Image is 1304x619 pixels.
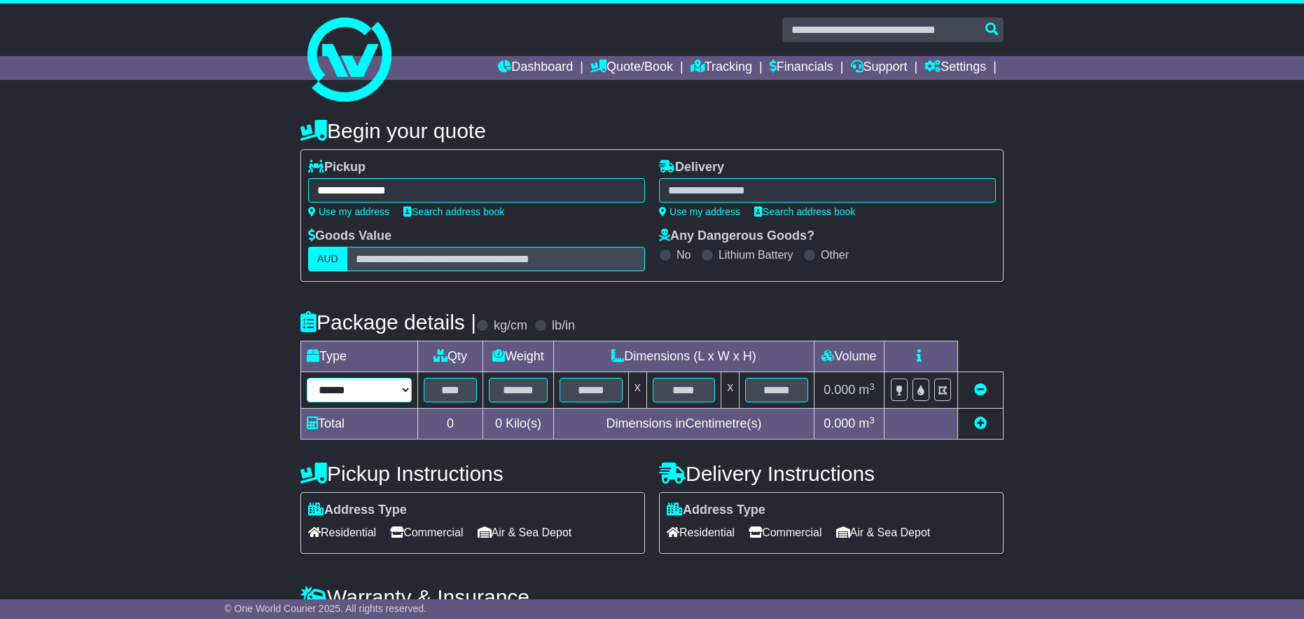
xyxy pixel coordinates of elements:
label: No [677,248,691,261]
span: 0 [495,416,502,430]
span: Residential [308,522,376,543]
a: Settings [924,56,986,80]
label: Delivery [659,160,724,175]
span: Residential [667,522,735,543]
label: Address Type [667,503,765,518]
label: kg/cm [494,318,527,334]
span: 0.000 [824,416,855,430]
td: Volume [814,341,884,372]
span: Air & Sea Depot [478,522,572,543]
td: Weight [483,341,554,372]
a: Use my address [308,206,389,217]
a: Quote/Book [590,56,673,80]
a: Use my address [659,206,740,217]
a: Support [851,56,908,80]
span: m [859,416,875,430]
td: Dimensions in Centimetre(s) [553,409,814,440]
a: Search address book [403,206,504,217]
td: Qty [418,341,483,372]
a: Dashboard [498,56,573,80]
a: Search address book [754,206,855,217]
span: 0.000 [824,383,855,397]
td: Dimensions (L x W x H) [553,341,814,372]
label: Goods Value [308,229,391,244]
h4: Pickup Instructions [300,462,645,485]
label: Lithium Battery [719,248,793,261]
h4: Warranty & Insurance [300,585,1004,608]
label: Any Dangerous Goods? [659,229,814,244]
h4: Delivery Instructions [659,462,1004,485]
a: Remove this item [974,383,987,397]
span: Commercial [390,522,463,543]
td: Type [301,341,418,372]
a: Financials [770,56,833,80]
label: Other [821,248,849,261]
label: lb/in [552,318,575,334]
td: Total [301,409,418,440]
td: 0 [418,409,483,440]
label: Pickup [308,160,366,175]
h4: Begin your quote [300,119,1004,142]
label: AUD [308,247,347,271]
td: Kilo(s) [483,409,554,440]
span: Air & Sea Depot [836,522,931,543]
label: Address Type [308,503,407,518]
sup: 3 [869,381,875,392]
h4: Package details | [300,311,476,334]
a: Tracking [691,56,752,80]
span: Commercial [749,522,821,543]
td: x [721,372,740,409]
span: m [859,383,875,397]
a: Add new item [974,416,987,430]
td: x [628,372,646,409]
sup: 3 [869,415,875,426]
span: © One World Courier 2025. All rights reserved. [224,603,426,614]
